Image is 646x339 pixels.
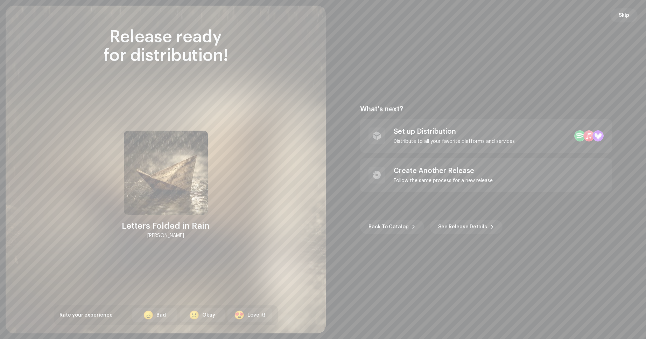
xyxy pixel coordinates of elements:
[610,8,638,22] button: Skip
[360,158,612,192] re-a-post-create-item: Create Another Release
[189,311,199,319] div: 🙂
[247,312,265,319] div: Love it!
[54,28,278,65] div: Release ready for distribution!
[394,178,493,184] div: Follow the same process for a new release
[143,311,154,319] div: 😞
[394,127,515,136] div: Set up Distribution
[430,220,503,234] button: See Release Details
[360,220,424,234] button: Back To Catalog
[394,167,493,175] div: Create Another Release
[156,312,166,319] div: Bad
[619,8,629,22] span: Skip
[234,311,245,319] div: 😍
[394,139,515,144] div: Distribute to all your favorite platforms and services
[147,231,184,240] div: [PERSON_NAME]
[360,119,612,153] re-a-post-create-item: Set up Distribution
[202,312,215,319] div: Okay
[360,105,612,113] div: What's next?
[122,220,210,231] div: Letters Folded in Rain
[438,220,487,234] span: See Release Details
[59,313,113,318] span: Rate your experience
[368,220,409,234] span: Back To Catalog
[124,131,208,215] img: fd001f87-1ce8-489d-a3ec-91625fcaa371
